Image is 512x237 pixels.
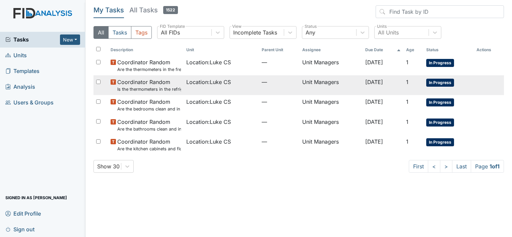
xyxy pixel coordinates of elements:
a: Last [452,160,471,173]
div: Show 30 [97,162,120,170]
span: In Progress [426,79,454,87]
th: Toggle SortBy [108,44,184,56]
span: In Progress [426,59,454,67]
th: Toggle SortBy [424,44,473,56]
span: — [262,138,297,146]
div: Incomplete Tasks [233,28,277,36]
h5: All Tasks [129,5,178,15]
button: New [60,34,80,45]
span: Templates [5,66,40,76]
button: Tags [131,26,152,39]
nav: task-pagination [409,160,504,173]
span: Location : Luke CS [186,98,231,106]
span: In Progress [426,118,454,127]
th: Toggle SortBy [184,44,259,56]
span: [DATE] [365,59,383,66]
td: Unit Managers [300,56,363,75]
span: — [262,98,297,106]
small: Are the bathrooms clean and in good repair? [117,126,181,132]
th: Toggle SortBy [363,44,403,56]
span: 1 [406,118,408,125]
h5: My Tasks [93,5,124,15]
span: Location : Luke CS [186,118,231,126]
span: 1 [406,59,408,66]
span: [DATE] [365,79,383,85]
span: Coordinator Random Are the kitchen cabinets and floors clean? [117,138,181,152]
span: — [262,118,297,126]
span: Sign out [5,224,35,234]
th: Toggle SortBy [403,44,424,56]
span: 1 [406,79,408,85]
td: Unit Managers [300,95,363,115]
strong: 1 of 1 [490,163,500,170]
span: [DATE] [365,118,383,125]
button: All [93,26,109,39]
div: Any [306,28,315,36]
span: 1522 [163,6,178,14]
td: Unit Managers [300,135,363,155]
span: 1 [406,98,408,105]
span: In Progress [426,138,454,146]
small: Are the bedrooms clean and in good repair? [117,106,181,112]
td: Unit Managers [300,75,363,95]
a: < [428,160,440,173]
span: Analysis [5,82,35,92]
span: Coordinator Random Is the thermometers in the refrigerator reading between 34 degrees and 40 degr... [117,78,181,92]
th: Toggle SortBy [259,44,300,56]
span: Coordinator Random Are the thermometers in the freezer reading between 0 degrees and 10 degrees? [117,58,181,73]
span: Signed in as [PERSON_NAME] [5,192,67,203]
th: Assignee [300,44,363,56]
div: All FIDs [161,28,180,36]
span: Units [5,50,27,61]
span: Location : Luke CS [186,138,231,146]
span: [DATE] [365,98,383,105]
span: — [262,78,297,86]
a: First [409,160,428,173]
td: Unit Managers [300,115,363,135]
span: Edit Profile [5,208,41,219]
span: 1 [406,138,408,145]
span: Page [471,160,504,173]
input: Find Task by ID [376,5,504,18]
button: Tasks [108,26,131,39]
th: Actions [474,44,504,56]
span: Coordinator Random Are the bathrooms clean and in good repair? [117,118,181,132]
span: — [262,58,297,66]
span: Location : Luke CS [186,78,231,86]
span: Users & Groups [5,97,54,108]
span: Location : Luke CS [186,58,231,66]
small: Are the kitchen cabinets and floors clean? [117,146,181,152]
span: Coordinator Random Are the bedrooms clean and in good repair? [117,98,181,112]
small: Is the thermometers in the refrigerator reading between 34 degrees and 40 degrees? [117,86,181,92]
a: > [440,160,452,173]
a: Tasks [5,35,60,44]
small: Are the thermometers in the freezer reading between 0 degrees and 10 degrees? [117,66,181,73]
input: Toggle All Rows Selected [96,47,101,51]
span: [DATE] [365,138,383,145]
div: Type filter [93,26,152,39]
div: All Units [378,28,399,36]
span: In Progress [426,98,454,106]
